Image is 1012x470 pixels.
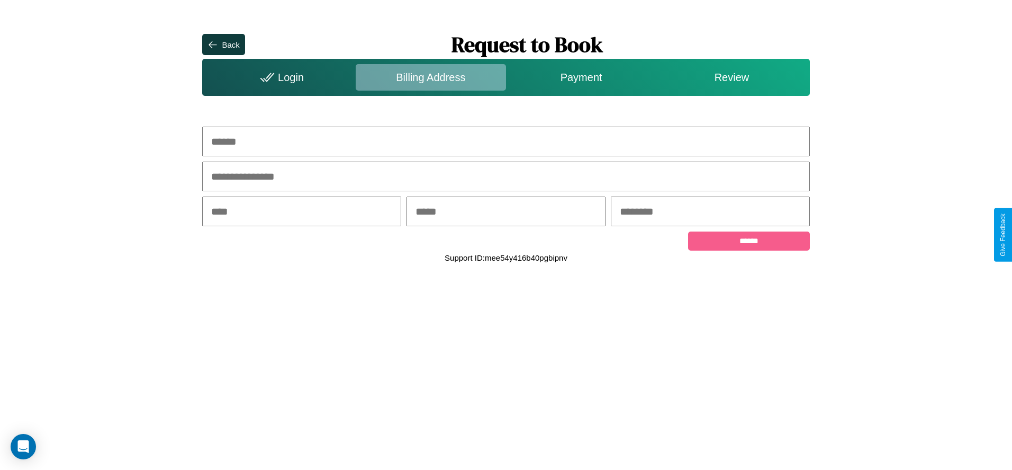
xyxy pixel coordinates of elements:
div: Review [656,64,807,91]
button: Back [202,34,245,55]
div: Payment [506,64,656,91]
div: Open Intercom Messenger [11,434,36,459]
div: Billing Address [356,64,506,91]
div: Give Feedback [999,214,1007,256]
div: Login [205,64,355,91]
h1: Request to Book [245,30,810,59]
p: Support ID: mee54y416b40pgbipnv [445,251,567,265]
div: Back [222,40,239,49]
